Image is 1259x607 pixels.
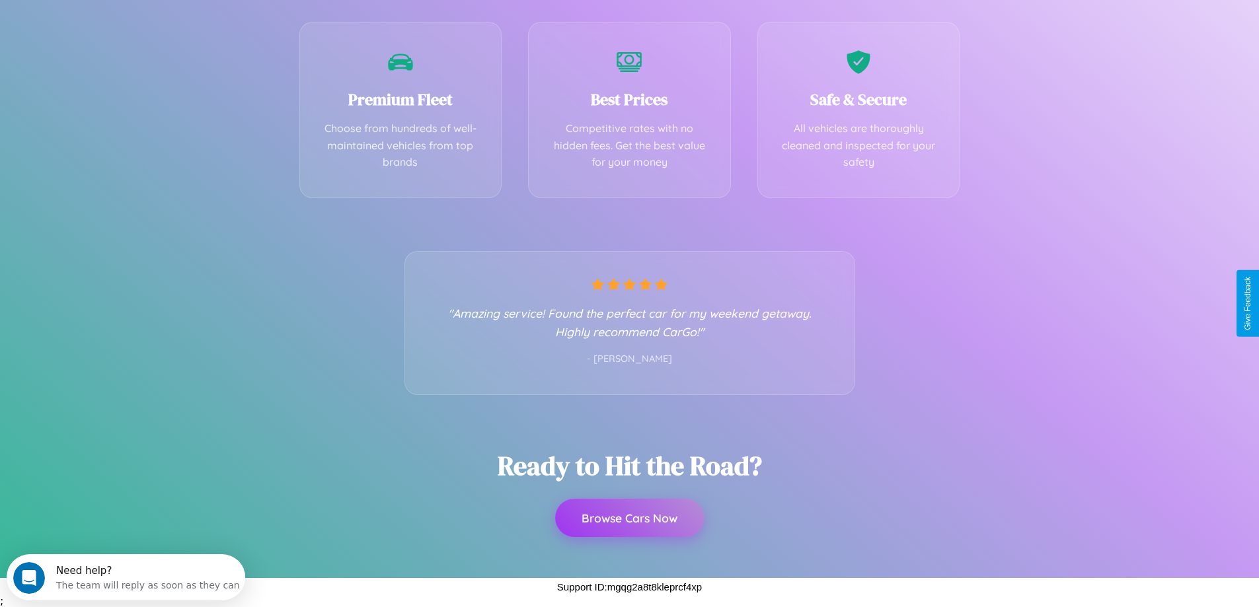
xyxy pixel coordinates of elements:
[549,89,710,110] h3: Best Prices
[432,351,828,368] p: - [PERSON_NAME]
[557,578,702,596] p: Support ID: mgqg2a8t8kleprcf4xp
[7,554,245,600] iframe: Intercom live chat discovery launcher
[1243,277,1252,330] div: Give Feedback
[432,304,828,341] p: "Amazing service! Found the perfect car for my weekend getaway. Highly recommend CarGo!"
[50,22,233,36] div: The team will reply as soon as they can
[778,89,940,110] h3: Safe & Secure
[320,89,482,110] h3: Premium Fleet
[13,562,45,594] iframe: Intercom live chat
[778,120,940,171] p: All vehicles are thoroughly cleaned and inspected for your safety
[549,120,710,171] p: Competitive rates with no hidden fees. Get the best value for your money
[320,120,482,171] p: Choose from hundreds of well-maintained vehicles from top brands
[5,5,246,42] div: Open Intercom Messenger
[498,448,762,483] h2: Ready to Hit the Road?
[555,499,704,537] button: Browse Cars Now
[50,11,233,22] div: Need help?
